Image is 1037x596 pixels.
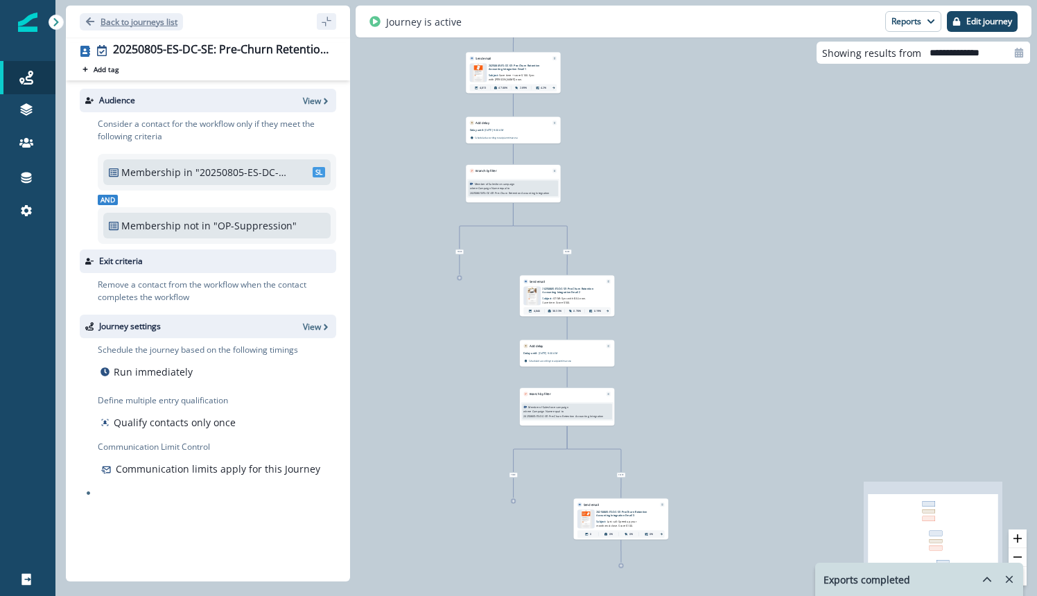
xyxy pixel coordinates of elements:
[99,94,135,107] p: Audience
[80,64,121,75] button: Add tag
[480,86,487,90] p: 4,813
[650,532,653,536] p: 0%
[584,502,599,507] p: Send email
[520,340,615,367] div: Add delayRemoveDelay until:[DATE] 9:30 AMScheduled according torecipienttimezone
[424,249,495,254] div: True
[539,351,585,356] p: [DATE] 9:30 AM
[489,71,535,81] p: Subject:
[596,510,655,518] p: 20250805-ES-DC-SE: Pre-Churn Retention Accounting Integration Email 3
[478,186,499,191] p: Campaign Name
[18,12,37,32] img: Inflection
[509,473,517,477] span: True
[596,518,643,527] p: Subject:
[475,136,517,139] p: Scheduled according to recipient timezone
[998,569,1020,590] button: Remove-exports
[303,321,321,333] p: View
[528,405,568,409] p: Member of Salesforce campaign
[629,532,633,536] p: 0%
[460,203,514,249] g: Edge from 0a270bbc-e95b-4791-9268-880fe6ba0cf3 to node-edge-label0bb4f3eb-d3ae-4200-8318-8f3aa49a...
[590,532,591,536] p: 0
[466,52,561,93] div: Send emailRemoveemail asset unavailable20250805-ES-DC-SE: Pre-Churn Retention Accounting Integrat...
[532,410,553,414] p: Campaign Name
[824,572,910,587] p: Exports completed
[114,415,236,430] p: Qualify contacts only once
[530,279,545,283] p: Send email
[386,15,462,29] p: Journey is active
[184,218,211,233] p: not in
[596,520,636,527] span: Last call: Speed up your month-end close. Score $100.
[573,309,581,313] p: 0.78%
[563,249,571,254] span: False
[485,128,531,132] p: [DATE] 9:30 AM
[476,121,489,125] p: Add delay
[98,394,238,407] p: Define multiple entry qualification
[466,165,561,203] div: Branch by filterRemoveMember of Salesforce campaignwhereCampaign Nameequal to20250805-ES-DC-SE: P...
[498,86,507,90] p: 47.88%
[476,56,491,60] p: Send email
[489,64,548,71] p: 20250805-ES-DC-SE: Pre-Churn Retention Accounting Integration Email 1
[116,462,320,476] p: Communication limits apply for this Journey
[594,309,602,313] p: 0.19%
[101,16,177,28] p: Back to journeys list
[121,165,181,179] p: Membership
[822,46,921,60] p: Showing results from
[470,128,485,132] p: Delay until:
[303,95,321,107] p: View
[976,569,998,590] button: hide-exports
[303,321,331,333] button: View
[99,255,143,268] p: Exit criteria
[470,191,550,195] p: 20250805-ES-DC-SE: Pre-Churn Retention Accounting Integration
[303,95,331,107] button: View
[121,218,181,233] p: Membership
[98,118,336,143] p: Consider a contact for the workflow only if they meet the following criteria
[542,287,601,295] p: 20250805-ES-DC-SE: Pre-Churn Retention Accounting Integration Email 2
[573,498,668,539] div: Send emailRemoveemail asset unavailable20250805-ES-DC-SE: Pre-Churn Retention Accounting Integrat...
[580,510,592,529] img: email asset unavailable
[476,168,497,173] p: Branch by filter
[523,410,531,414] p: where
[470,186,478,191] p: where
[1009,548,1027,567] button: zoom out
[214,218,307,233] p: "OP-Suppression"
[472,64,485,82] img: email asset unavailable
[542,297,586,304] span: ICYMI: Sync with BILL now. Save time. Score $100.
[567,426,621,472] g: Edge from dc136c89-9619-4174-aa22-01577d5128a4 to node-edge-label6f1866a1-d4e8-4bb8-8912-3ed5ad04...
[489,73,535,81] span: Save time + score $100. Sync with [PERSON_NAME] now.
[529,359,571,362] p: Scheduled according to recipient timezone
[586,473,656,477] div: False
[553,410,564,414] p: equal to
[99,320,161,333] p: Journey settings
[98,441,336,453] p: Communication Limit Control
[532,249,602,254] div: False
[617,473,625,477] span: False
[552,309,561,313] p: 36.33%
[98,344,298,356] p: Schedule the journey based on the following timings
[113,43,331,58] div: 20250805-ES-DC-SE: Pre-Churn Retention Accounting Integration
[98,279,336,304] p: Remove a contact from the workflow when the contact completes the workflow
[520,86,528,90] p: 2.69%
[609,532,613,536] p: 0%
[542,295,589,304] p: Subject:
[526,287,538,306] img: email asset unavailable
[947,11,1018,32] button: Edit journey
[520,388,615,426] div: Branch by filterRemoveMember of Salesforce campaignwhereCampaign Nameequal to20250805-ES-DC-SE: P...
[530,344,543,348] p: Add delay
[455,249,463,254] span: True
[317,13,336,30] button: sidebar collapse toggle
[114,365,193,379] p: Run immediately
[1009,529,1027,548] button: zoom in
[534,309,541,313] p: 4,640
[478,473,548,477] div: True
[80,13,183,30] button: Go back
[466,116,561,143] div: Add delayRemoveDelay until:[DATE] 9:30 AMScheduled according torecipienttimezone
[523,351,538,356] p: Delay until:
[541,86,547,90] p: 4.2%
[965,563,993,595] button: hide-exports
[514,426,568,472] g: Edge from dc136c89-9619-4174-aa22-01577d5128a4 to node-edge-label480a5ff4-b250-4e3a-a77f-2e66c1bf...
[885,11,941,32] button: Reports
[94,65,119,73] p: Add tag
[966,17,1012,26] p: Edit journey
[520,275,615,316] div: Send emailRemoveemail asset unavailable20250805-ES-DC-SE: Pre-Churn Retention Accounting Integrat...
[184,165,193,179] p: in
[313,167,325,177] span: SL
